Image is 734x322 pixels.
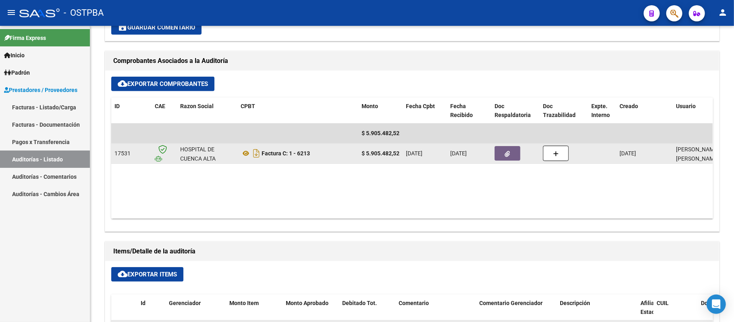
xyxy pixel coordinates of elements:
[111,20,202,35] button: Guardar Comentario
[406,150,422,157] span: [DATE]
[362,130,399,136] span: $ 5.905.482,52
[241,103,255,109] span: CPBT
[406,103,435,109] span: Fecha Cpbt
[447,98,491,124] datatable-header-cell: Fecha Recibido
[4,68,30,77] span: Padrón
[399,300,429,306] span: Comentario
[118,271,177,278] span: Exportar Items
[620,103,638,109] span: Creado
[479,300,543,306] span: Comentario Gerenciador
[111,98,152,124] datatable-header-cell: ID
[118,22,127,32] mat-icon: save
[114,103,120,109] span: ID
[286,300,329,306] span: Monto Aprobado
[540,98,588,124] datatable-header-cell: Doc Trazabilidad
[620,150,636,157] span: [DATE]
[358,98,403,124] datatable-header-cell: Monto
[362,103,378,109] span: Monto
[4,33,46,42] span: Firma Express
[113,245,711,258] h1: Items/Detalle de la auditoría
[180,145,234,209] div: HOSPITAL DE CUENCA ALTA [PERSON_NAME] SERVICIO DE ATENCION MEDICA INTEGRAL PARA LA COMUNIDAD
[118,80,208,88] span: Exportar Comprobantes
[701,300,730,306] span: Documento
[707,295,726,314] div: Open Intercom Messenger
[155,103,165,109] span: CAE
[237,98,358,124] datatable-header-cell: CPBT
[403,98,447,124] datatable-header-cell: Fecha Cpbt
[118,269,127,279] mat-icon: cloud_download
[111,77,214,91] button: Exportar Comprobantes
[64,4,104,22] span: - OSTPBA
[718,8,728,17] mat-icon: person
[588,98,616,124] datatable-header-cell: Expte. Interno
[495,103,531,119] span: Doc Respaldatoria
[450,103,473,119] span: Fecha Recibido
[342,300,377,306] span: Debitado Tot.
[6,8,16,17] mat-icon: menu
[616,98,673,124] datatable-header-cell: Creado
[362,150,399,157] strong: $ 5.905.482,52
[169,300,201,306] span: Gerenciador
[591,103,610,119] span: Expte. Interno
[4,86,77,94] span: Prestadores / Proveedores
[560,300,590,306] span: Descripción
[111,267,183,282] button: Exportar Items
[180,103,214,109] span: Razon Social
[251,147,262,160] i: Descargar documento
[152,98,177,124] datatable-header-cell: CAE
[640,300,661,316] span: Afiliado Estado
[114,150,131,157] span: 17531
[657,300,669,306] span: CUIL
[118,24,195,31] span: Guardar Comentario
[229,300,259,306] span: Monto Item
[4,51,25,60] span: Inicio
[676,103,696,109] span: Usuario
[543,103,576,119] span: Doc Trazabilidad
[118,79,127,88] mat-icon: cloud_download
[177,98,237,124] datatable-header-cell: Razon Social
[262,150,310,157] strong: Factura C: 1 - 6213
[491,98,540,124] datatable-header-cell: Doc Respaldatoria
[113,54,711,67] h1: Comprobantes Asociados a la Auditoría
[141,300,146,306] span: Id
[450,150,467,157] span: [DATE]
